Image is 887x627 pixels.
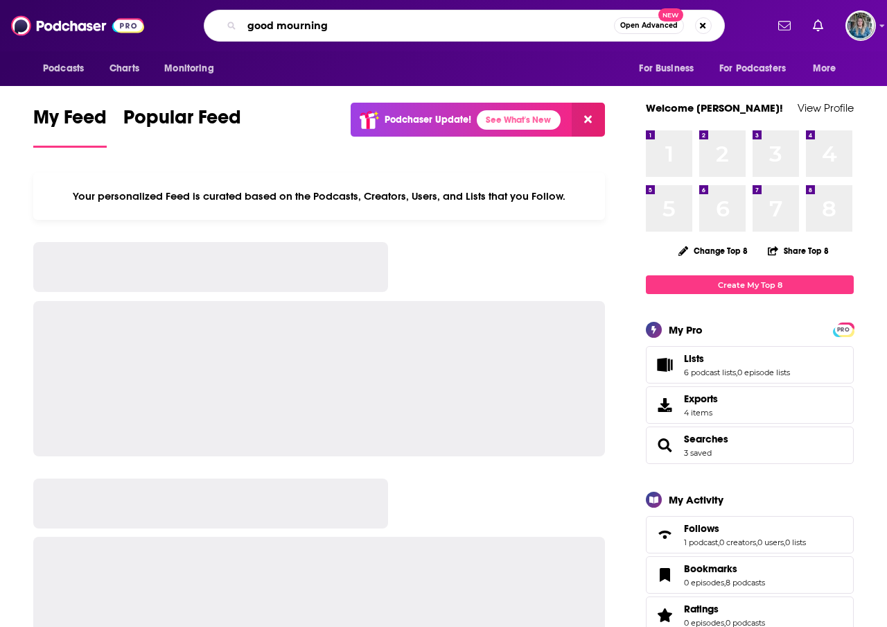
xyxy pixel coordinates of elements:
[33,105,107,137] span: My Feed
[109,59,139,78] span: Charts
[385,114,471,126] p: Podchaser Update!
[670,242,756,259] button: Change Top 8
[164,59,213,78] span: Monitoring
[684,393,718,405] span: Exports
[123,105,241,137] span: Popular Feed
[773,14,796,37] a: Show notifications dropdown
[684,538,718,547] a: 1 podcast
[684,448,712,458] a: 3 saved
[803,55,854,82] button: open menu
[757,538,784,547] a: 0 users
[835,325,852,335] span: PRO
[669,323,703,336] div: My Pro
[684,408,718,418] span: 4 items
[684,603,719,615] span: Ratings
[835,324,852,334] a: PRO
[756,538,757,547] span: ,
[155,55,231,82] button: open menu
[807,14,829,37] a: Show notifications dropdown
[614,17,684,34] button: Open AdvancedNew
[684,603,765,615] a: Ratings
[651,525,678,544] a: Follows
[33,105,107,148] a: My Feed
[719,59,786,78] span: For Podcasters
[651,565,678,585] a: Bookmarks
[710,55,806,82] button: open menu
[684,522,806,535] a: Follows
[629,55,711,82] button: open menu
[646,275,854,294] a: Create My Top 8
[651,605,678,625] a: Ratings
[845,10,876,41] button: Show profile menu
[785,538,806,547] a: 0 lists
[651,395,678,415] span: Exports
[684,562,765,575] a: Bookmarks
[43,59,84,78] span: Podcasts
[684,433,728,445] a: Searches
[11,12,144,39] img: Podchaser - Follow, Share and Rate Podcasts
[33,55,102,82] button: open menu
[658,8,683,22] span: New
[646,516,854,553] span: Follows
[719,538,756,547] a: 0 creators
[784,538,785,547] span: ,
[204,10,725,42] div: Search podcasts, credits, & more...
[684,368,736,377] a: 6 podcast lists
[651,436,678,455] a: Searches
[684,562,737,575] span: Bookmarks
[736,368,737,377] span: ,
[669,493,723,506] div: My Activity
[646,556,854,594] span: Bookmarks
[718,538,719,547] span: ,
[646,427,854,464] span: Searches
[845,10,876,41] img: User Profile
[651,355,678,375] a: Lists
[684,352,790,365] a: Lists
[767,237,829,264] button: Share Top 8
[646,346,854,384] span: Lists
[845,10,876,41] span: Logged in as EllaDavidson
[242,15,614,37] input: Search podcasts, credits, & more...
[737,368,790,377] a: 0 episode lists
[100,55,148,82] a: Charts
[726,578,765,587] a: 8 podcasts
[684,522,719,535] span: Follows
[477,110,561,130] a: See What's New
[620,22,678,29] span: Open Advanced
[813,59,836,78] span: More
[684,578,724,587] a: 0 episodes
[33,173,605,220] div: Your personalized Feed is curated based on the Podcasts, Creators, Users, and Lists that you Follow.
[639,59,694,78] span: For Business
[798,101,854,114] a: View Profile
[724,578,726,587] span: ,
[123,105,241,148] a: Popular Feed
[684,352,704,365] span: Lists
[646,101,783,114] a: Welcome [PERSON_NAME]!
[646,386,854,424] a: Exports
